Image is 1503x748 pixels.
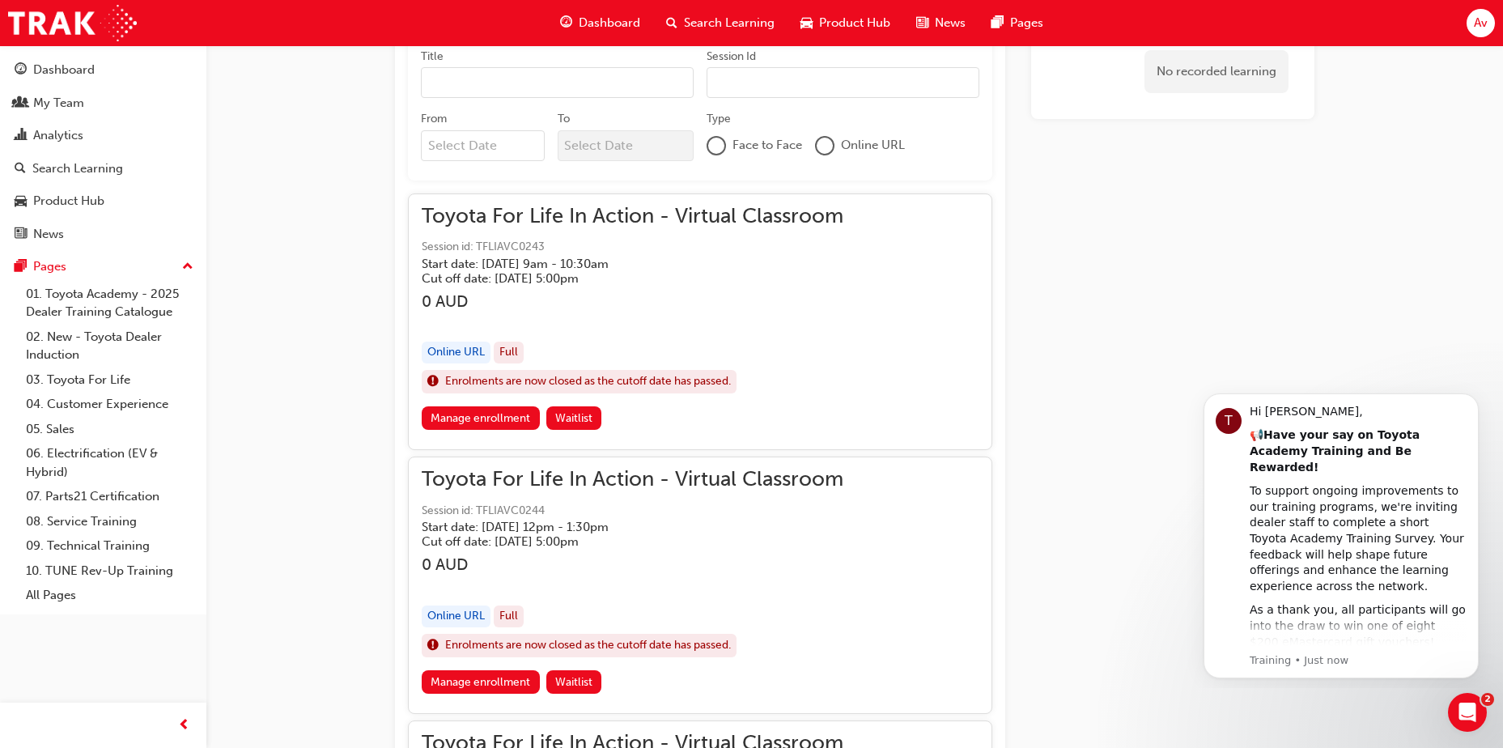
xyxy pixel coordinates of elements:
iframe: Intercom notifications message [1179,379,1503,688]
h5: Start date: [DATE] 9am - 10:30am [422,257,817,271]
a: Dashboard [6,55,200,85]
button: Waitlist [546,670,602,694]
h3: 0 AUD [422,555,843,574]
span: Enrolments are now closed as the cutoff date has passed. [445,636,731,655]
span: up-icon [182,257,193,278]
span: car-icon [800,13,813,33]
span: Product Hub [819,14,890,32]
div: Online URL [422,342,490,363]
input: To [558,130,694,161]
a: 09. Technical Training [19,533,200,559]
a: 05. Sales [19,417,200,442]
h5: Start date: [DATE] 12pm - 1:30pm [422,520,817,534]
span: guage-icon [560,13,572,33]
button: Waitlist [546,406,602,430]
span: News [935,14,966,32]
button: Av [1467,9,1495,37]
div: Pages [33,257,66,276]
a: news-iconNews [903,6,979,40]
button: Pages [6,252,200,282]
span: news-icon [15,227,27,242]
a: My Team [6,88,200,118]
div: No recorded learning [1144,50,1289,93]
a: 02. New - Toyota Dealer Induction [19,325,200,368]
span: news-icon [916,13,928,33]
div: Analytics [33,126,83,145]
a: search-iconSearch Learning [653,6,788,40]
iframe: Intercom live chat [1448,693,1487,732]
div: Session Id [707,49,756,65]
span: chart-icon [15,129,27,143]
a: 03. Toyota For Life [19,368,200,393]
div: From [421,111,447,127]
a: Manage enrollment [422,406,540,430]
a: Product Hub [6,186,200,216]
span: Toyota For Life In Action - Virtual Classroom [422,470,843,489]
a: 04. Customer Experience [19,392,200,417]
span: Session id: TFLIAVC0243 [422,238,843,257]
span: people-icon [15,96,27,111]
span: Toyota For Life In Action - Virtual Classroom [422,207,843,226]
span: Online URL [841,136,905,155]
a: car-iconProduct Hub [788,6,903,40]
span: Enrolments are now closed as the cutoff date has passed. [445,372,731,391]
h5: Cut off date: [DATE] 5:00pm [422,271,817,286]
input: Title [421,67,694,98]
a: 01. Toyota Academy - 2025 Dealer Training Catalogue [19,282,200,325]
div: Search Learning [32,159,123,178]
img: Trak [8,5,137,41]
span: search-icon [15,162,26,176]
span: car-icon [15,194,27,209]
a: News [6,219,200,249]
a: 10. TUNE Rev-Up Training [19,559,200,584]
span: pages-icon [15,260,27,274]
button: DashboardMy TeamAnalyticsSearch LearningProduct HubNews [6,52,200,252]
a: guage-iconDashboard [547,6,653,40]
span: Dashboard [579,14,640,32]
span: Face to Face [732,136,802,155]
span: exclaim-icon [427,372,439,393]
a: Search Learning [6,154,200,184]
a: All Pages [19,583,200,608]
span: exclaim-icon [427,635,439,657]
span: guage-icon [15,63,27,78]
a: pages-iconPages [979,6,1056,40]
span: Waitlist [555,411,592,425]
div: News [33,225,64,244]
span: Search Learning [684,14,775,32]
span: Av [1474,14,1488,32]
div: To [558,111,570,127]
span: Waitlist [555,675,592,689]
span: pages-icon [991,13,1004,33]
h5: Cut off date: [DATE] 5:00pm [422,534,817,549]
span: Pages [1010,14,1043,32]
div: Full [494,606,524,627]
div: Online URL [422,606,490,627]
input: Session Id [707,67,979,98]
span: prev-icon [178,716,190,736]
a: 07. Parts21 Certification [19,484,200,509]
div: Type [707,111,731,127]
span: Session id: TFLIAVC0244 [422,502,843,521]
button: Toyota For Life In Action - Virtual ClassroomSession id: TFLIAVC0243Start date: [DATE] 9am - 10:3... [422,207,979,437]
div: Product Hub [33,192,104,210]
a: Manage enrollment [422,670,540,694]
div: Title [421,49,444,65]
span: 2 [1481,693,1494,706]
button: Toyota For Life In Action - Virtual ClassroomSession id: TFLIAVC0244Start date: [DATE] 12pm - 1:3... [422,470,979,700]
a: Analytics [6,121,200,151]
h3: 0 AUD [422,292,843,311]
input: From [421,130,545,161]
a: 08. Service Training [19,509,200,534]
